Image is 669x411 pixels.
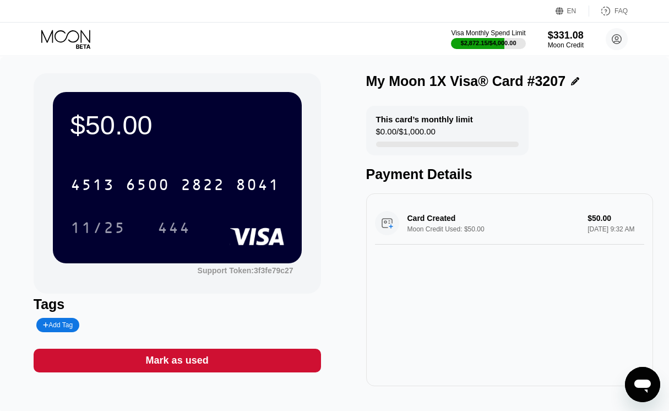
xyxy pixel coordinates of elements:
[198,266,293,275] div: Support Token: 3f3fe79c27
[548,41,584,49] div: Moon Credit
[451,29,525,37] div: Visa Monthly Spend Limit
[376,127,436,142] div: $0.00 / $1,000.00
[589,6,628,17] div: FAQ
[34,296,321,312] div: Tags
[146,354,209,367] div: Mark as used
[181,177,225,195] div: 2822
[461,40,516,46] div: $2,872.15 / $4,000.00
[548,30,584,49] div: $331.08Moon Credit
[198,266,293,275] div: Support Token:3f3fe79c27
[366,73,566,89] div: My Moon 1X Visa® Card #3207
[376,115,473,124] div: This card’s monthly limit
[43,321,73,329] div: Add Tag
[236,177,280,195] div: 8041
[34,349,321,372] div: Mark as used
[625,367,660,402] iframe: Button to launch messaging window
[451,29,525,49] div: Visa Monthly Spend Limit$2,872.15/$4,000.00
[548,30,584,41] div: $331.08
[126,177,170,195] div: 6500
[70,110,284,140] div: $50.00
[149,214,199,241] div: 444
[64,171,286,198] div: 4513650028228041
[366,166,654,182] div: Payment Details
[157,220,191,238] div: 444
[36,318,79,332] div: Add Tag
[70,220,126,238] div: 11/25
[614,7,628,15] div: FAQ
[567,7,576,15] div: EN
[70,177,115,195] div: 4513
[556,6,589,17] div: EN
[62,214,134,241] div: 11/25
